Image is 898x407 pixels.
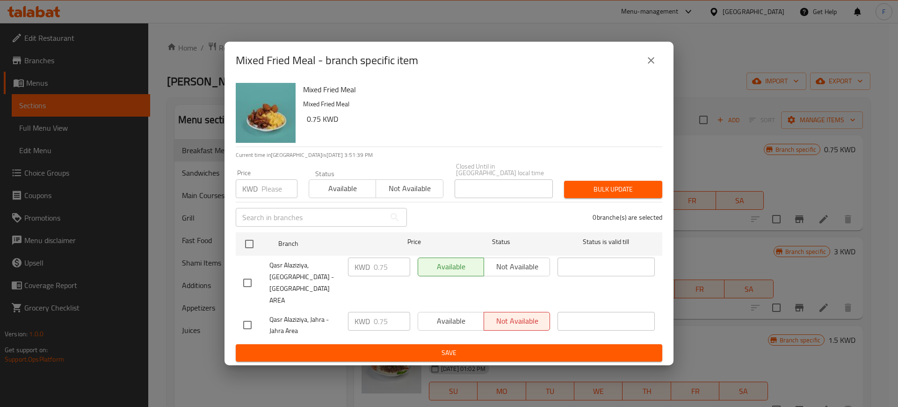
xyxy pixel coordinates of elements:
img: Mixed Fried Meal [236,83,296,143]
button: Save [236,344,662,362]
p: KWD [355,316,370,327]
span: Not available [380,182,439,195]
span: Price [383,236,445,248]
p: KWD [355,261,370,273]
span: Status [453,236,550,248]
button: Available [309,179,376,198]
input: Search in branches [236,208,385,227]
p: KWD [242,183,258,194]
span: Status is valid till [558,236,655,248]
span: Available [313,182,372,195]
input: Please enter price [374,312,410,331]
h6: 0.75 KWD [307,112,655,126]
button: Bulk update [564,181,662,198]
span: Qasr Alaziziya, Jahra - Jahra Area [269,314,340,337]
h2: Mixed Fried Meal - branch specific item [236,53,418,68]
p: Current time in [GEOGRAPHIC_DATA] is [DATE] 3:51:39 PM [236,151,662,159]
button: close [640,49,662,72]
button: Not available [376,179,443,198]
input: Please enter price [261,179,297,198]
span: Qasr Alaziziya, [GEOGRAPHIC_DATA] - [GEOGRAPHIC_DATA] AREA [269,259,340,306]
p: 0 branche(s) are selected [593,213,662,222]
span: Branch [278,238,376,250]
h6: Mixed Fried Meal [303,83,655,96]
input: Please enter price [374,258,410,276]
p: Mixed Fried Meal [303,98,655,110]
span: Save [243,347,655,359]
span: Bulk update [572,184,655,195]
